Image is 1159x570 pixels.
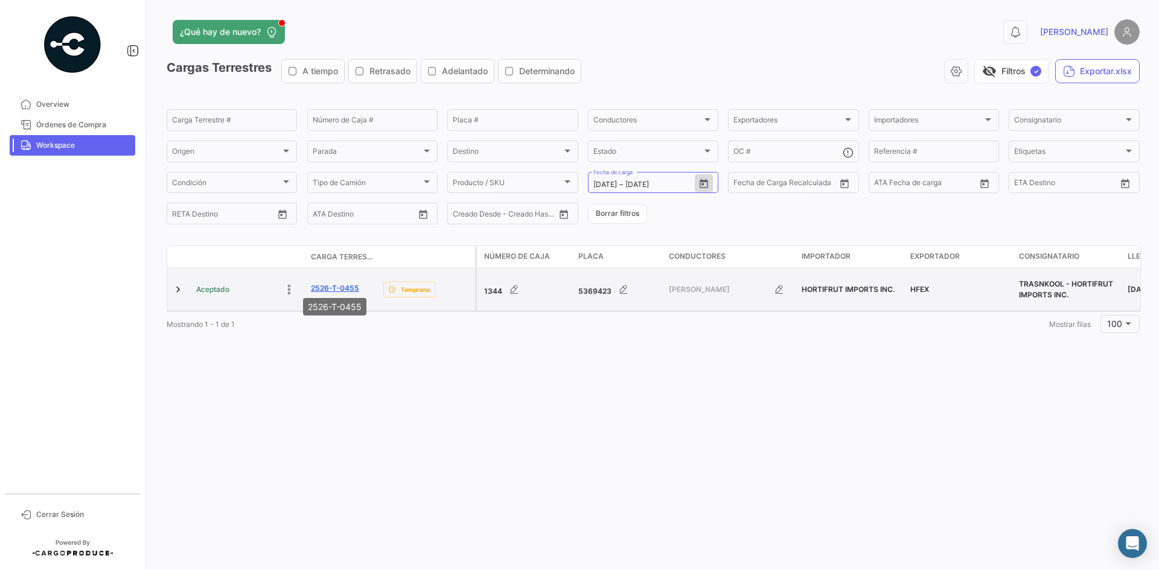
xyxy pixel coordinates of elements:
[167,320,235,329] span: Mostrando 1 - 1 de 1
[311,252,374,262] span: Carga Terrestre #
[306,247,378,267] datatable-header-cell: Carga Terrestre #
[484,251,550,262] span: Número de Caja
[453,149,561,157] span: Destino
[1019,279,1113,299] span: TRASNKOOL - HORTIFRUT IMPORTS INC.
[1055,59,1140,83] button: Exportar.xlsx
[974,59,1049,83] button: visibility_offFiltros✓
[1118,529,1147,558] div: Abrir Intercom Messenger
[578,277,659,302] div: 5369423
[910,285,929,294] span: HFEX
[10,135,135,156] a: Workspace
[42,14,103,75] img: powered-by.png
[874,118,983,126] span: Importadores
[421,60,494,83] button: Adelantado
[733,118,842,126] span: Exportadores
[273,205,292,223] button: Open calendar
[302,65,338,77] span: A tiempo
[453,180,561,189] span: Producto / SKU
[975,174,994,192] button: Open calendar
[1014,149,1123,157] span: Etiquetas
[1044,180,1093,189] input: Hasta
[1114,19,1140,45] img: placeholder-user.png
[619,180,623,189] span: –
[625,180,674,189] input: Hasta
[578,251,604,262] span: Placa
[36,99,130,110] span: Overview
[664,246,797,268] datatable-header-cell: Conductores
[695,174,713,192] button: Open calendar
[1030,66,1041,77] span: ✓
[499,60,581,83] button: Determinando
[573,246,664,268] datatable-header-cell: Placa
[313,149,421,157] span: Parada
[506,211,554,220] input: Creado Hasta
[1019,251,1079,262] span: Consignatario
[519,65,575,77] span: Determinando
[484,277,569,302] div: 1344
[874,180,911,189] input: ATA Desde
[36,119,130,130] span: Órdenes de Compra
[191,252,306,262] datatable-header-cell: Estado
[669,251,726,262] span: Conductores
[401,285,430,294] span: Temprano
[172,283,184,296] a: Expand/Collapse Row
[36,509,130,520] span: Cerrar Sesión
[196,284,229,295] span: Aceptado
[282,60,344,83] button: A tiempo
[477,246,573,268] datatable-header-cell: Número de Caja
[982,64,997,78] span: visibility_off
[10,94,135,115] a: Overview
[311,283,359,294] a: 2526-T-0455
[835,174,854,192] button: Open calendar
[1049,320,1091,329] span: Mostrar filas
[10,115,135,135] a: Órdenes de Compra
[349,60,417,83] button: Retrasado
[669,284,767,295] span: [PERSON_NAME]
[802,251,851,262] span: Importador
[369,65,410,77] span: Retrasado
[555,205,573,223] button: Open calendar
[905,246,1014,268] datatable-header-cell: Exportador
[797,246,905,268] datatable-header-cell: Importador
[588,204,647,224] button: Borrar filtros
[453,211,497,220] input: Creado Desde
[1014,118,1123,126] span: Consignatario
[172,211,194,220] input: Desde
[36,140,130,151] span: Workspace
[1107,318,1122,329] span: 100
[733,180,755,189] input: Desde
[358,211,406,220] input: ATA Hasta
[172,149,281,157] span: Origen
[313,180,421,189] span: Tipo de Camión
[202,211,251,220] input: Hasta
[919,180,968,189] input: ATA Hasta
[593,118,702,126] span: Conductores
[313,211,350,220] input: ATA Desde
[414,205,432,223] button: Open calendar
[1014,246,1123,268] datatable-header-cell: Consignatario
[802,285,895,294] span: HORTIFRUT IMPORTS INC.
[172,180,281,189] span: Condición
[303,298,366,315] div: 2526-T-0455
[442,65,488,77] span: Adelantado
[1116,174,1134,192] button: Open calendar
[910,251,960,262] span: Exportador
[1040,26,1108,38] span: [PERSON_NAME]
[173,20,285,44] button: ¿Qué hay de nuevo?
[378,252,475,262] datatable-header-cell: Delay Status
[1014,180,1036,189] input: Desde
[167,59,585,83] h3: Cargas Terrestres
[593,180,617,189] input: Desde
[593,149,702,157] span: Estado
[764,180,812,189] input: Hasta
[180,26,261,38] span: ¿Qué hay de nuevo?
